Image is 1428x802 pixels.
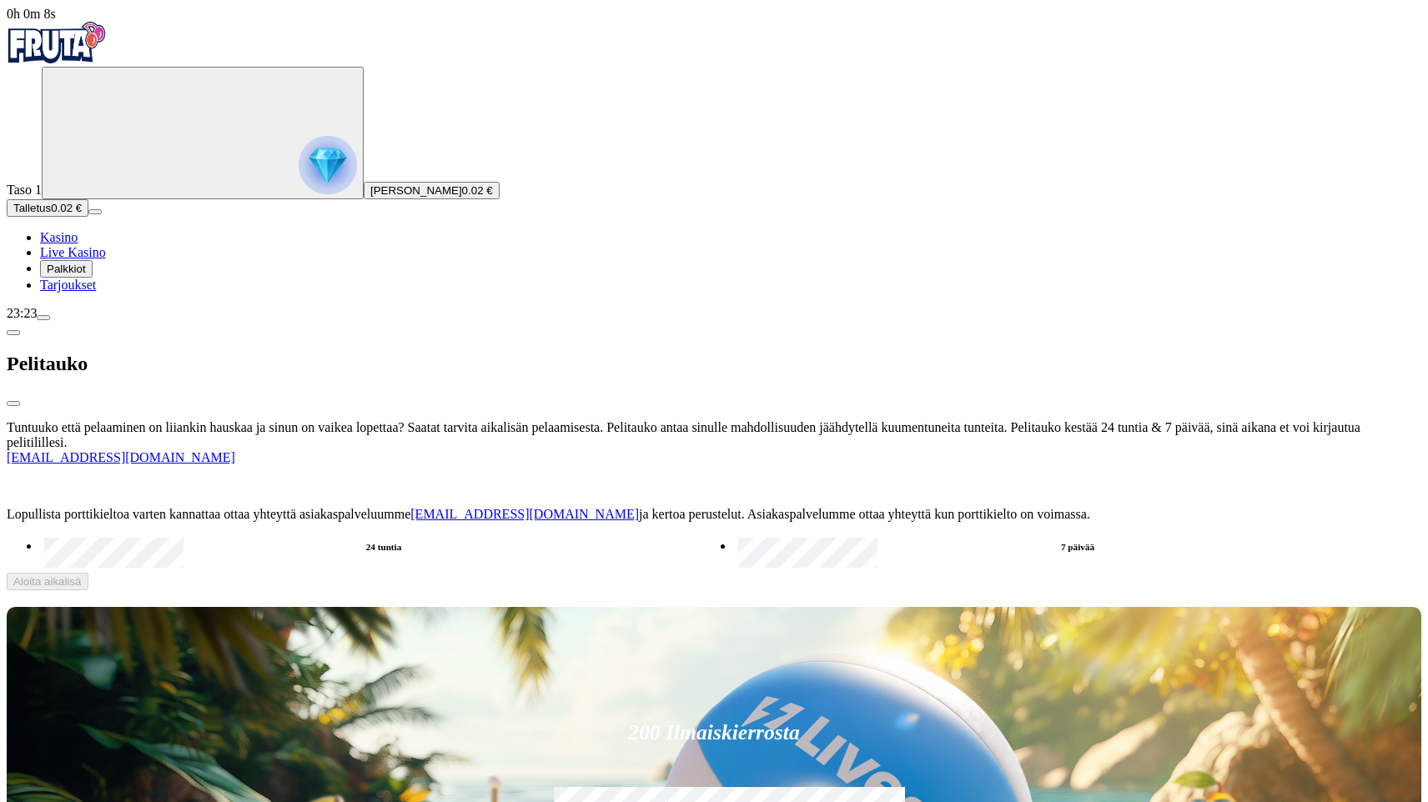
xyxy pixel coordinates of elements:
button: [PERSON_NAME]0.02 € [364,182,500,199]
a: Tarjoukset [40,278,96,292]
img: Fruta [7,22,107,63]
a: Fruta [7,52,107,66]
span: 0.02 € [462,184,493,197]
span: 23:23 [7,306,37,320]
button: chevron-left icon [7,330,20,335]
span: Palkkiot [47,263,86,275]
span: Taso 1 [7,183,42,197]
h2: Pelitauko [7,353,1421,375]
span: 0.02 € [51,202,82,214]
button: menu [37,315,50,320]
p: Lopullista porttikieltoa varten kannattaa ottaa yhteyttä asiakaspalveluumme ja kertoa perustelut.... [7,507,1421,522]
span: [PERSON_NAME] [370,184,462,197]
button: Talletusplus icon0.02 € [7,199,88,217]
img: reward progress [299,136,357,194]
label: 7 päivää [734,535,1421,559]
nav: Primary [7,22,1421,293]
button: Aloita aikalisä [7,573,88,590]
button: close [7,401,20,406]
a: Live Kasino [40,245,106,259]
label: 24 tuntia [40,535,727,559]
button: Palkkiot [40,260,93,278]
a: [EMAIL_ADDRESS][DOMAIN_NAME] [410,507,639,521]
button: reward progress [42,67,364,199]
span: Aloita aikalisä [13,575,82,588]
span: Talletus [13,202,51,214]
span: user session time [7,7,56,21]
a: [EMAIL_ADDRESS][DOMAIN_NAME] [7,450,235,464]
a: Kasino [40,230,78,244]
p: Tuntuuko että pelaaminen on liiankin hauskaa ja sinun on vaikea lopettaa? Saatat tarvita aikalisä... [7,420,1421,465]
nav: Main menu [7,230,1421,293]
button: menu [88,209,102,214]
